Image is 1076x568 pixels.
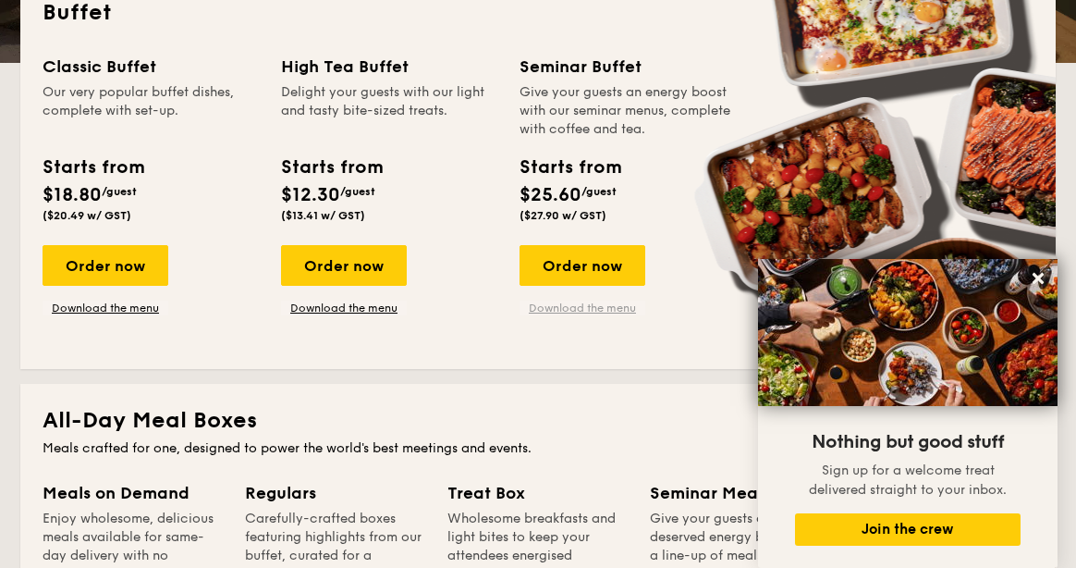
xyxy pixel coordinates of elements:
[520,209,606,222] span: ($27.90 w/ GST)
[102,185,137,198] span: /guest
[520,184,581,206] span: $25.60
[340,185,375,198] span: /guest
[281,245,407,286] div: Order now
[281,301,407,315] a: Download the menu
[520,83,736,139] div: Give your guests an energy boost with our seminar menus, complete with coffee and tea.
[281,184,340,206] span: $12.30
[43,301,168,315] a: Download the menu
[809,463,1007,498] span: Sign up for a welcome treat delivered straight to your inbox.
[43,54,259,80] div: Classic Buffet
[650,480,830,506] div: Seminar Meal Box
[281,83,497,139] div: Delight your guests with our light and tasty bite-sized treats.
[43,209,131,222] span: ($20.49 w/ GST)
[520,154,620,181] div: Starts from
[43,154,143,181] div: Starts from
[812,431,1004,453] span: Nothing but good stuff
[1023,264,1053,293] button: Close
[281,209,365,222] span: ($13.41 w/ GST)
[281,54,497,80] div: High Tea Buffet
[43,480,223,506] div: Meals on Demand
[245,480,425,506] div: Regulars
[43,439,1033,458] div: Meals crafted for one, designed to power the world's best meetings and events.
[43,245,168,286] div: Order now
[43,184,102,206] span: $18.80
[758,259,1058,406] img: DSC07876-Edit02-Large.jpeg
[43,83,259,139] div: Our very popular buffet dishes, complete with set-up.
[581,185,617,198] span: /guest
[447,480,628,506] div: Treat Box
[795,513,1021,546] button: Join the crew
[281,154,382,181] div: Starts from
[520,245,645,286] div: Order now
[43,406,1033,436] h2: All-Day Meal Boxes
[520,54,736,80] div: Seminar Buffet
[520,301,645,315] a: Download the menu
